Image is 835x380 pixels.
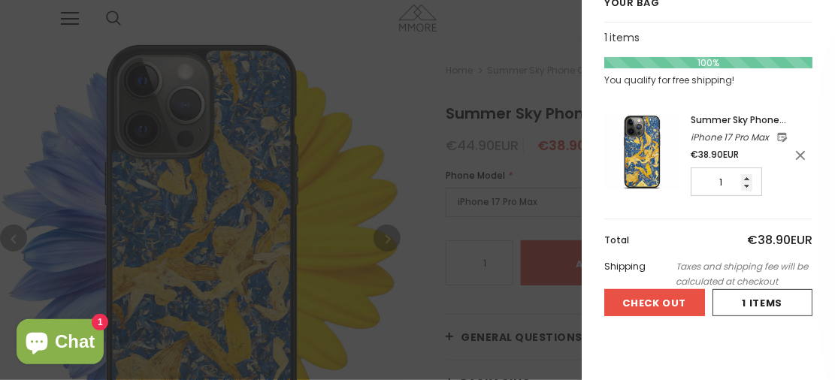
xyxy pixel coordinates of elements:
[12,319,108,368] inbox-online-store-chat: Shopify online store chat
[676,259,812,289] span: Taxes and shipping fee will be calculated at checkout
[789,114,812,196] a: Remove This Item
[604,30,607,45] span: 1
[604,114,679,189] img: Summer Sky Phone Case
[747,231,812,249] span: €38.90EUR
[712,289,813,316] a: 1 items
[604,73,812,88] div: You qualify for free shipping!
[604,57,812,68] div: 100%
[691,130,769,145] small: iPhone 17 Pro Max
[604,260,646,273] span: Shipping
[691,113,789,128] a: Summer Sky Phone Case
[610,30,640,45] span: items
[776,131,788,144] a: link
[691,148,739,161] span: €38.90EUR
[604,289,705,316] button: Check Out
[604,234,629,246] span: Total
